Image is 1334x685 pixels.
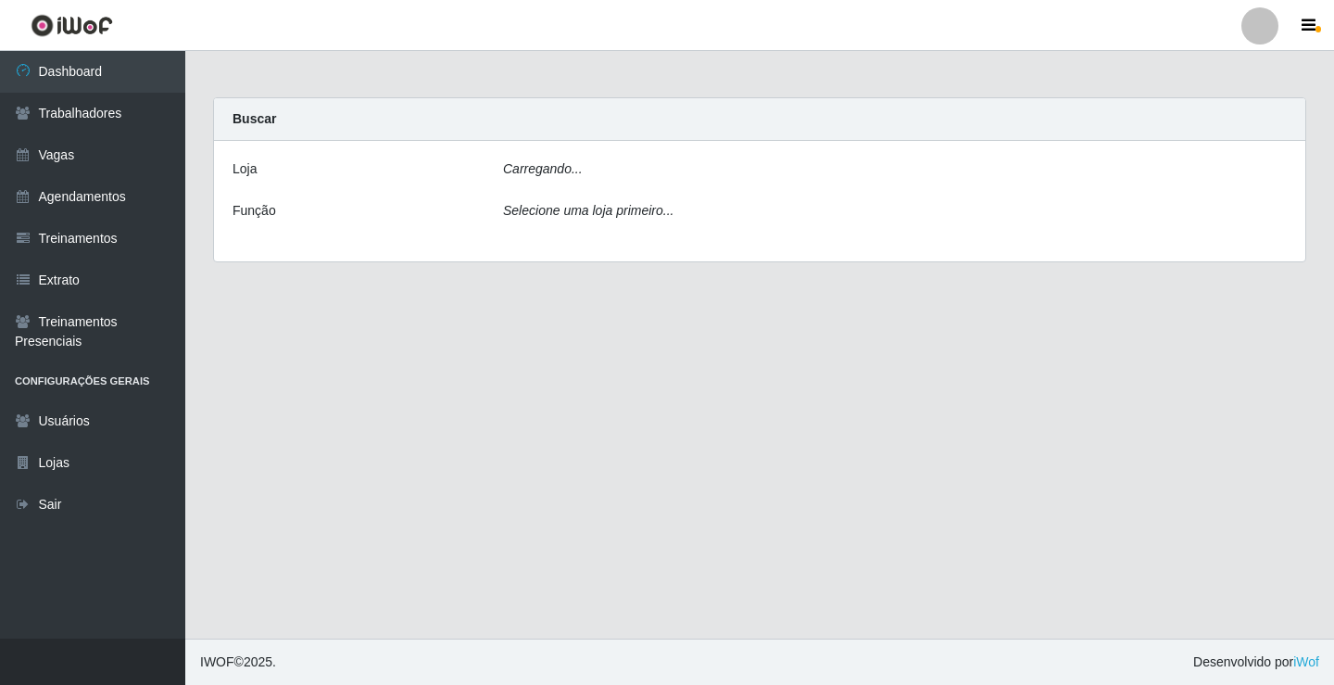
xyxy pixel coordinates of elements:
[1293,654,1319,669] a: iWof
[200,653,276,672] span: © 2025 .
[200,654,234,669] span: IWOF
[233,159,257,179] label: Loja
[233,201,276,221] label: Função
[233,111,276,126] strong: Buscar
[503,161,583,176] i: Carregando...
[503,203,673,218] i: Selecione uma loja primeiro...
[1193,653,1319,672] span: Desenvolvido por
[31,14,113,37] img: CoreUI Logo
